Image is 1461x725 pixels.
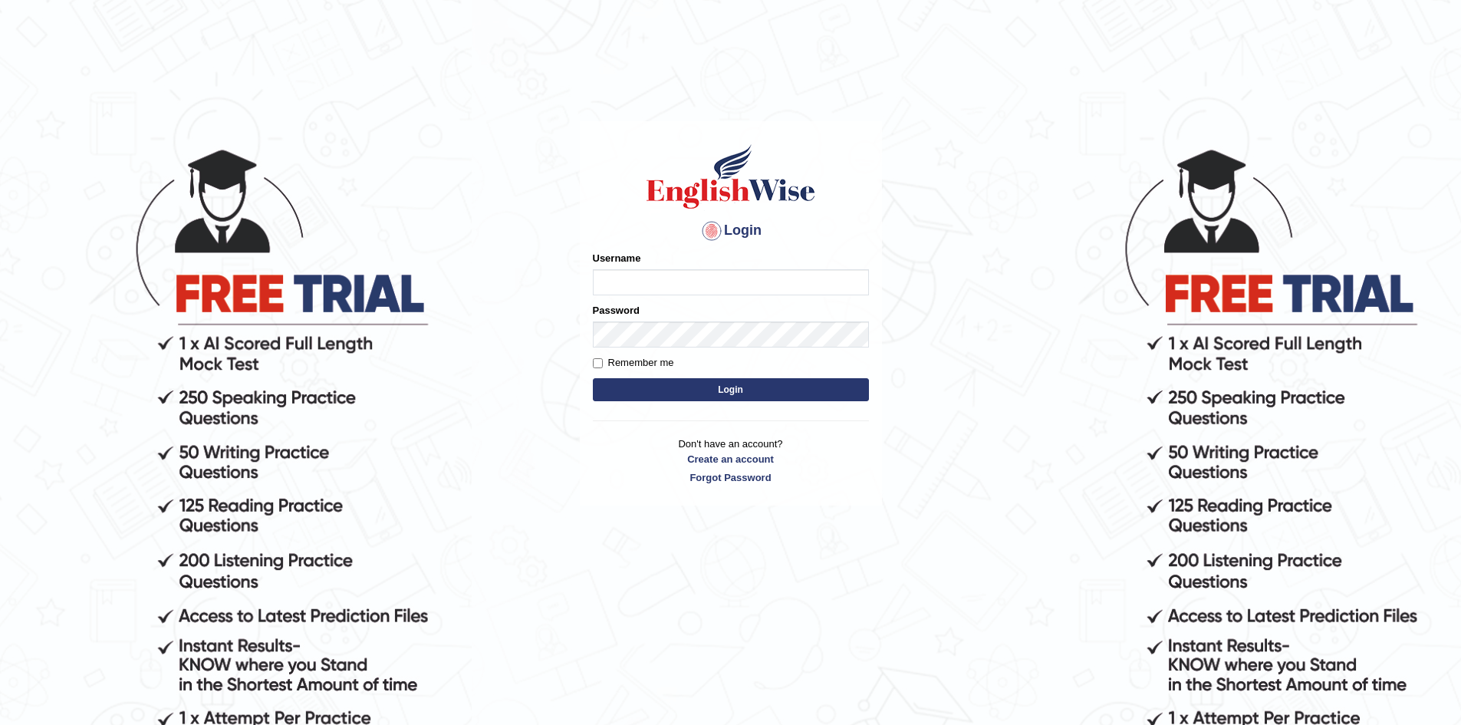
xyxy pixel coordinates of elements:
button: Login [593,378,869,401]
a: Forgot Password [593,470,869,485]
input: Remember me [593,358,603,368]
p: Don't have an account? [593,437,869,484]
label: Username [593,251,641,265]
img: Logo of English Wise sign in for intelligent practice with AI [643,142,818,211]
a: Create an account [593,452,869,466]
h4: Login [593,219,869,243]
label: Remember me [593,355,674,371]
label: Password [593,303,640,318]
